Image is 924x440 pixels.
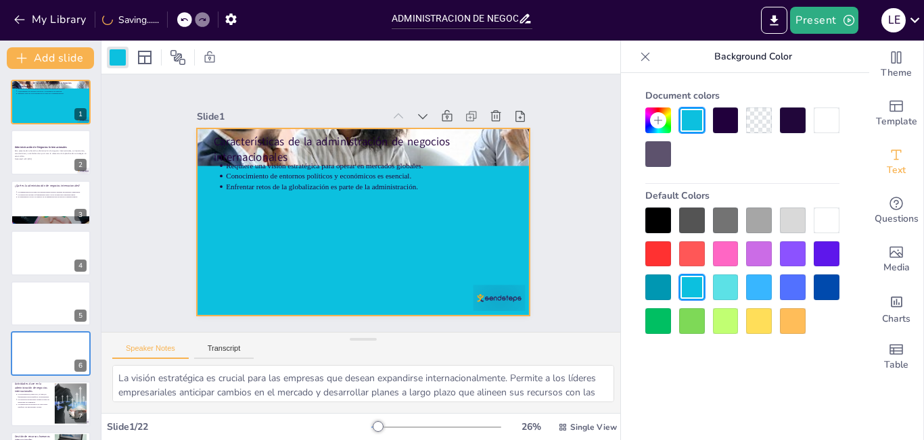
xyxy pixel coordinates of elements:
[18,93,87,95] p: Enfrentar retos de la globalización es parte de la administración.
[7,47,94,69] button: Add slide
[170,49,186,66] span: Position
[107,420,371,433] div: Slide 1 / 22
[11,281,91,326] div: 5
[74,310,87,322] div: 5
[11,230,91,275] div: 4
[645,84,839,107] div: Document colors
[875,212,919,226] span: Questions
[876,114,917,129] span: Template
[218,119,519,181] p: Características de la administración de negocios internacionales
[102,14,159,26] div: Saving......
[15,81,87,89] p: Características de la administración de negocios internacionales
[15,157,87,160] p: Generated with [URL]
[74,410,87,422] div: 7
[869,187,923,235] div: Get real-time input from your audience
[882,312,910,326] span: Charts
[15,145,67,148] strong: Administración de Negocios Internacionales
[656,41,850,73] p: Background Color
[18,404,51,408] p: La adaptación de productos es clave para satisfacer las necesidades locales.
[790,7,858,34] button: Present
[112,344,189,359] button: Speaker Notes
[230,147,517,187] p: Requiere una visión estratégica para operar en mercados globales.
[869,235,923,284] div: Add images, graphics, shapes or video
[206,93,393,126] div: Slide 1
[134,47,156,68] div: Layout
[18,191,87,193] p: La administración de negocios internacionales abarca diversas actividades comerciales.
[869,333,923,381] div: Add a table
[884,358,908,372] span: Table
[15,149,87,157] p: Esta presentación aborda la administración de negocios internacionales, su importancia, caracterí...
[74,360,87,372] div: 6
[869,41,923,89] div: Change the overall theme
[881,7,906,34] button: L E
[74,209,87,221] div: 3
[881,66,912,80] span: Theme
[645,184,839,207] div: Default Colors
[11,80,91,124] div: 1
[74,260,87,272] div: 4
[881,8,906,32] div: L E
[194,344,254,359] button: Transcript
[18,87,87,90] p: Requiere una visión estratégica para operar en mercados globales.
[883,260,910,275] span: Media
[869,138,923,187] div: Add text boxes
[869,284,923,333] div: Add charts and graphs
[18,399,51,404] p: La selección de mercados objetivos guía las decisiones de expansión.
[18,196,87,199] p: El pensamiento crítico es esencial en la administración de negocios internacionales.
[869,89,923,138] div: Add ready made slides
[74,159,87,171] div: 2
[11,180,91,225] div: 3
[15,383,51,394] p: Actividades clave en la administración de negocios internacionales
[18,393,51,398] p: La investigación [PERSON_NAME] es fundamental para identificar oportunidades.
[15,184,87,188] p: ¿Qué es la administración de negocios internacionales?
[392,9,518,28] input: Insert title
[229,157,516,197] p: Conocimiento de entornos políticos y económicos es esencial.
[112,365,614,402] textarea: La visión estratégica es crucial para las empresas que desean expandirse internacionalmente. Perm...
[228,167,515,207] p: Enfrentar retos de la globalización es parte de la administración.
[570,422,617,433] span: Single View
[10,9,92,30] button: My Library
[761,7,787,34] button: Export to PowerPoint
[11,331,91,376] div: 6
[18,90,87,93] p: Conocimiento de entornos políticos y económicos es esencial.
[11,130,91,174] div: 2
[887,163,906,178] span: Text
[18,193,87,196] p: La adaptación cultural es fundamental para el éxito en mercados internacionales.
[11,381,91,426] div: 7
[74,108,87,120] div: 1
[515,420,547,433] div: 26 %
